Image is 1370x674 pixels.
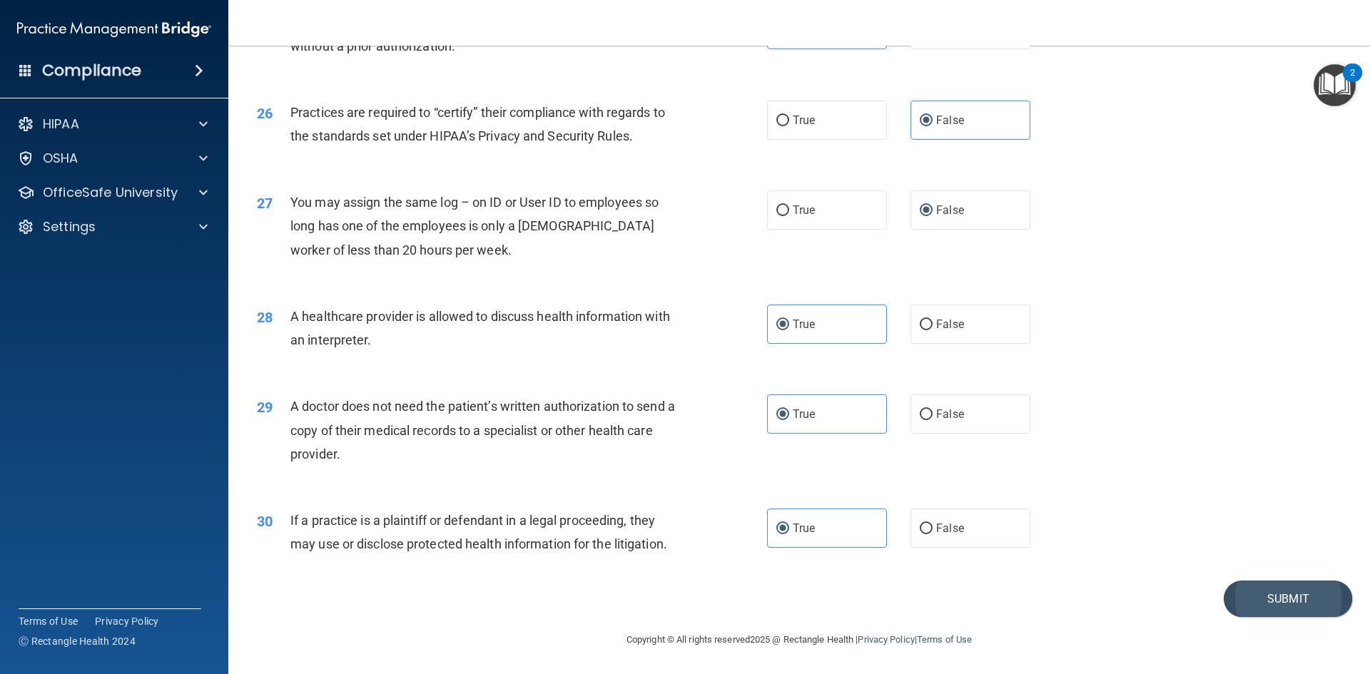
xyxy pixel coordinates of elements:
a: Privacy Policy [95,614,159,628]
a: Terms of Use [19,614,78,628]
p: Settings [43,218,96,235]
span: A healthcare provider is allowed to discuss health information with an interpreter. [290,309,670,347]
input: False [920,205,933,216]
a: HIPAA [17,116,208,133]
span: 30 [257,513,273,530]
input: False [920,524,933,534]
p: HIPAA [43,116,79,133]
img: PMB logo [17,15,211,44]
span: False [936,317,964,331]
span: False [936,203,964,217]
span: True [793,113,815,127]
span: Appointment reminders are allowed under the HIPAA Privacy Rule without a prior authorization. [290,14,667,53]
span: True [793,203,815,217]
span: False [936,113,964,127]
span: Practices are required to “certify” their compliance with regards to the standards set under HIPA... [290,105,665,143]
span: 27 [257,195,273,212]
p: OSHA [43,150,78,167]
span: True [793,407,815,421]
input: False [920,320,933,330]
h4: Compliance [42,61,141,81]
input: True [776,205,789,216]
iframe: Drift Widget Chat Controller [1299,576,1353,630]
p: OfficeSafe University [43,184,178,201]
span: True [793,317,815,331]
a: Terms of Use [917,634,972,645]
span: True [793,521,815,535]
span: 26 [257,105,273,122]
div: 2 [1350,73,1355,91]
span: 28 [257,309,273,326]
input: True [776,116,789,126]
span: A doctor does not need the patient’s written authorization to send a copy of their medical record... [290,399,675,461]
a: Settings [17,218,208,235]
button: Submit [1224,581,1352,617]
input: False [920,116,933,126]
div: Copyright © All rights reserved 2025 @ Rectangle Health | | [539,617,1060,663]
button: Open Resource Center, 2 new notifications [1314,64,1356,106]
span: You may assign the same log – on ID or User ID to employees so long has one of the employees is o... [290,195,659,257]
a: OSHA [17,150,208,167]
input: True [776,320,789,330]
span: False [936,521,964,535]
span: False [936,407,964,421]
span: Ⓒ Rectangle Health 2024 [19,634,136,648]
input: True [776,524,789,534]
a: Privacy Policy [858,634,914,645]
input: False [920,409,933,420]
a: OfficeSafe University [17,184,208,201]
span: If a practice is a plaintiff or defendant in a legal proceeding, they may use or disclose protect... [290,513,667,551]
input: True [776,409,789,420]
span: 29 [257,399,273,416]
